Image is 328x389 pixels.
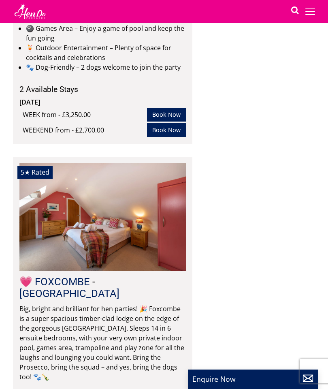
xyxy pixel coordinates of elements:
[13,3,47,19] img: Hen Do Packages
[21,168,30,177] span: 💗 FOXCOMBE has a 5 star rating under the Quality in Tourism Scheme
[19,163,186,271] img: foxcombe-somerset-holiday-accommodation-home-sleeps-8.original.jpg
[19,304,186,382] p: Big, bright and brilliant for hen parties! 🎉 Foxcombe is a super spacious timber-clad lodge on th...
[19,163,186,271] a: 5★ Rated
[147,108,186,122] a: Book Now
[26,43,186,62] li: 🍹 Outdoor Entertainment – Plenty of space for cocktails and celebrations
[26,62,186,72] li: 🐾 Dog-Friendly – 2 dogs welcome to join the party
[32,168,49,177] span: Rated
[192,374,314,384] p: Enquire Now
[19,287,119,299] a: [GEOGRAPHIC_DATA]
[147,123,186,137] a: Book Now
[19,97,186,107] div: [DATE]
[19,85,186,94] h4: 2 Available Stays
[19,276,119,299] span: -
[23,110,147,120] div: WEEK from - £3,250.00
[26,24,186,43] li: 🎱 Games Area – Enjoy a game of pool and keep the fun going
[23,125,147,135] div: WEEKEND from - £2,700.00
[19,276,90,288] a: 💗 FOXCOMBE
